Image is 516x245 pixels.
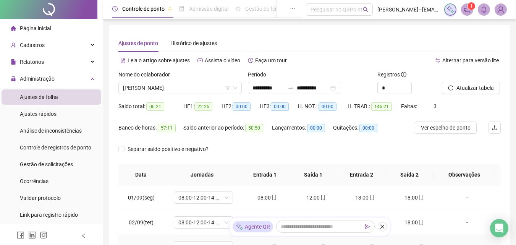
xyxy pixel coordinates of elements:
span: Administração [20,76,55,82]
span: Histórico de ajustes [170,40,217,46]
th: Jornadas [163,164,241,185]
span: swap [435,58,440,63]
span: sun [235,6,241,11]
span: Controle de registros de ponto [20,144,91,151]
span: 3 [434,103,437,109]
div: HE 1: [183,102,222,111]
span: down [233,86,238,90]
span: Link para registro rápido [20,212,78,218]
sup: 1 [467,2,475,10]
span: Controle de ponto [122,6,165,12]
th: Entrada 1 [241,164,289,185]
span: mobile [418,195,424,200]
span: left [81,233,86,239]
span: Cadastros [20,42,45,48]
span: linkedin [28,231,36,239]
span: Ajustes rápidos [20,111,57,117]
div: H. NOT.: [298,102,348,111]
span: history [248,58,253,63]
span: 1 [470,3,473,9]
span: notification [464,6,471,13]
span: bell [480,6,487,13]
div: Saldo total: [118,102,183,111]
span: Faltas: [401,103,418,109]
span: send [365,224,370,229]
span: clock-circle [112,6,118,11]
th: Saída 2 [385,164,434,185]
th: Entrada 2 [337,164,385,185]
div: Agente QR [233,221,273,232]
span: home [11,26,16,31]
span: search [363,7,369,13]
span: info-circle [401,72,406,77]
th: Data [118,164,163,185]
span: file [11,59,16,65]
span: 00:00 [307,124,325,132]
label: Nome do colaborador [118,70,175,79]
span: 50:50 [245,124,263,132]
div: 18:00 [396,193,432,202]
span: Registros [377,70,406,79]
span: Ajustes de ponto [118,40,158,46]
span: Faça um tour [255,57,287,63]
span: mobile [369,195,375,200]
img: sparkle-icon.fc2bf0ac1784a2077858766a79e2daf3.svg [446,5,455,14]
span: Análise de inconsistências [20,128,82,134]
span: Relatórios [20,59,44,65]
div: H. TRAB.: [348,102,401,111]
span: Ajustes da folha [20,94,58,100]
span: Gestão de solicitações [20,161,73,167]
span: mobile [320,195,326,200]
div: HE 2: [222,102,260,111]
div: Open Intercom Messenger [490,219,508,237]
div: 13:00 [347,193,383,202]
span: Ocorrências [20,178,49,184]
div: 12:00 [298,193,335,202]
span: instagram [40,231,47,239]
span: user-add [11,42,16,48]
span: 08:00-12:00-14:00-18:00 [178,192,228,203]
span: file-text [120,58,126,63]
span: 00:00 [233,102,251,111]
span: swap-right [288,85,294,91]
div: - [445,218,490,227]
span: 08:00-12:00-14:00-18:00 [178,217,228,228]
label: Período [248,70,271,79]
span: file-done [179,6,184,11]
button: Atualizar tabela [442,82,500,94]
span: Página inicial [20,25,51,31]
span: 146:21 [371,102,392,111]
span: pushpin [168,7,172,11]
button: Ver espelho de ponto [415,122,477,134]
span: mobile [418,220,424,225]
span: Assista o vídeo [205,57,240,63]
span: facebook [17,231,24,239]
span: 01/09(seg) [128,195,155,201]
span: 06:21 [146,102,164,111]
span: Leia o artigo sobre ajustes [128,57,190,63]
span: Validar protocolo [20,195,61,201]
span: 02/09(ter) [129,219,154,226]
div: - [445,193,490,202]
span: 57:11 [158,124,176,132]
span: filter [225,86,230,90]
span: Admissão digital [189,6,228,12]
span: 00:00 [271,102,289,111]
span: upload [492,125,498,131]
span: mobile [271,195,277,200]
span: close [380,224,385,229]
span: lock [11,76,16,81]
span: to [288,85,294,91]
span: 00:00 [319,102,336,111]
span: youtube [197,58,203,63]
span: ellipsis [290,6,295,11]
div: 08:00 [249,193,286,202]
img: 67890 [495,4,506,15]
span: [PERSON_NAME] - [EMAIL_ADDRESS][DOMAIN_NAME] [377,5,440,14]
span: MICAELE ALVES DE MELO [123,82,237,94]
img: sparkle-icon.fc2bf0ac1784a2077858766a79e2daf3.svg [236,223,243,231]
span: Separar saldo positivo e negativo? [125,145,212,153]
span: Atualizar tabela [456,84,494,92]
span: Ver espelho de ponto [421,123,471,132]
div: Quitações: [333,123,387,132]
